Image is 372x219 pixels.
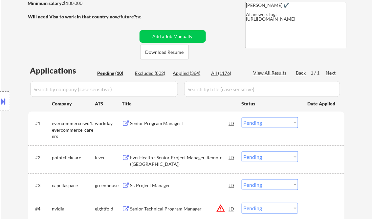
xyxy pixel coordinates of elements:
div: capellaspace [52,182,95,189]
div: #4 [35,206,47,212]
div: Applied (364) [173,70,206,77]
div: JD [229,151,235,163]
div: JD [229,117,235,129]
div: no [137,13,155,20]
div: #3 [35,182,47,189]
div: 1 / 1 [311,70,326,76]
div: Title [122,100,235,107]
div: Status [242,98,298,109]
div: Date Applied [308,100,337,107]
div: greenhouse [95,182,122,189]
div: nvidia [52,206,95,212]
strong: Minimum salary: [28,0,63,6]
div: eightfold [95,206,122,212]
div: EverHealth - Senior Project Manager, Remote ([GEOGRAPHIC_DATA]) [130,154,230,167]
div: Back [296,70,307,76]
div: Sr. Project Manager [130,182,230,189]
input: Search by title (case sensitive) [184,81,340,97]
div: JD [229,179,235,191]
strong: Will need Visa to work in that country now/future?: [28,14,138,19]
div: All (1176) [211,70,244,77]
button: Add a Job Manually [140,30,206,43]
button: Download Resume [140,45,189,59]
div: Senior Program Manager I [130,120,230,127]
div: View All Results [253,70,289,76]
div: Senior Technical Program Manager [130,206,230,212]
div: JD [229,203,235,215]
div: Next [326,70,337,76]
div: Excluded (802) [135,70,168,77]
button: warning_amber [216,204,226,213]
